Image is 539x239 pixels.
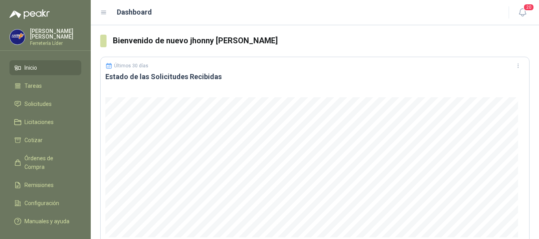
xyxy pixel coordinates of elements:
[24,199,59,208] span: Configuración
[24,181,54,189] span: Remisiones
[105,72,524,82] h3: Estado de las Solicitudes Recibidas
[114,63,148,69] p: Últimos 30 días
[24,63,37,72] span: Inicio
[9,9,50,19] img: Logo peakr
[523,4,534,11] span: 20
[9,60,81,75] a: Inicio
[24,217,69,226] span: Manuales y ayuda
[24,136,43,145] span: Cotizar
[10,30,25,44] img: Company Logo
[9,115,81,130] a: Licitaciones
[9,178,81,193] a: Remisiones
[9,214,81,229] a: Manuales y ayuda
[24,118,54,126] span: Licitaciones
[117,7,152,18] h1: Dashboard
[113,35,530,47] h3: Bienvenido de nuevo jhonny [PERSON_NAME]
[9,133,81,148] a: Cotizar
[9,196,81,211] a: Configuración
[30,41,81,46] p: Ferretería Líder
[24,82,42,90] span: Tareas
[24,100,52,108] span: Solicitudes
[9,96,81,111] a: Solicitudes
[515,6,530,20] button: 20
[30,28,81,39] p: [PERSON_NAME] [PERSON_NAME]
[9,78,81,93] a: Tareas
[24,154,74,171] span: Órdenes de Compra
[9,151,81,174] a: Órdenes de Compra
